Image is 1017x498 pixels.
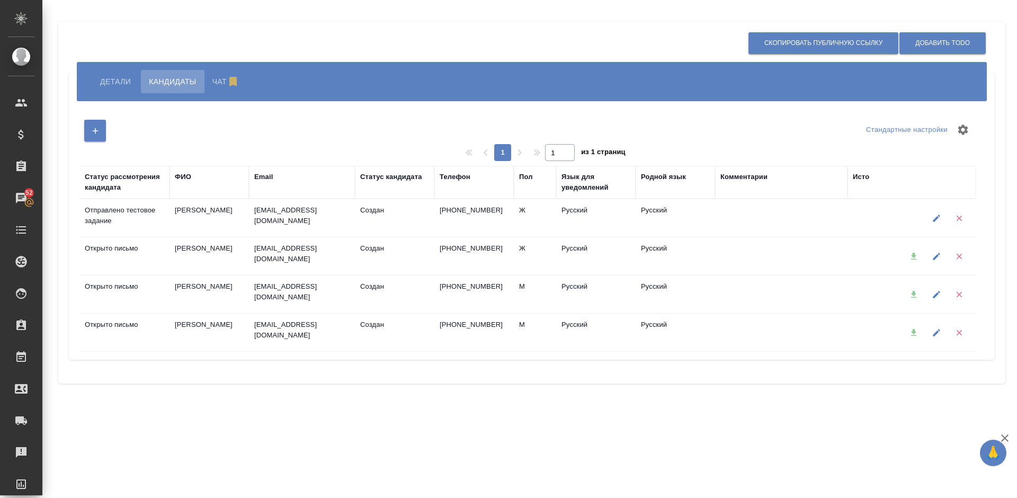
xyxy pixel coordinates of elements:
td: [PERSON_NAME] [169,314,249,351]
span: Создан [360,244,384,252]
span: 52 [19,188,39,198]
span: из 1 страниц [581,146,626,161]
span: Создан [360,282,384,290]
p: [EMAIL_ADDRESS][DOMAIN_NAME] [254,319,350,341]
td: М [514,314,556,351]
span: Русский [641,244,667,252]
td: Открыто письмо [79,276,169,313]
td: Ж [514,238,556,275]
span: Чат [212,75,242,88]
td: Русский [556,200,636,237]
button: Скопировать публичную ссылку [748,32,898,54]
span: Русский [641,321,667,328]
span: Настроить таблицу [950,117,976,143]
svg: Отписаться [227,75,239,88]
span: Создан [360,321,384,328]
button: Добавить ToDo [899,32,986,54]
button: Редактировать [925,322,947,343]
a: 52 [3,185,40,211]
div: split button [863,122,950,138]
div: Статус рассмотрения кандидата [85,172,164,193]
button: Удалить [948,283,970,305]
span: Создан [360,206,384,214]
button: Удалить [948,322,970,343]
span: 🙏 [984,442,1002,464]
td: Русский [556,314,636,351]
span: Скопировать публичную ссылку [764,39,882,48]
td: Открыто письмо [79,238,169,275]
div: Email [254,172,273,182]
span: Добавить ToDo [915,39,970,48]
td: [PERSON_NAME] [169,200,249,237]
button: Редактировать [925,207,947,229]
p: [EMAIL_ADDRESS][DOMAIN_NAME] [254,205,350,226]
p: [EMAIL_ADDRESS][DOMAIN_NAME] [254,281,350,303]
button: Удалить [948,207,970,229]
td: [PERSON_NAME] [169,238,249,275]
td: Ж [514,200,556,237]
td: [PERSON_NAME] [169,276,249,313]
span: [PHONE_NUMBER] [440,206,503,214]
div: Язык для уведомлений [561,172,630,193]
div: ФИО [175,172,191,182]
td: М [514,276,556,313]
span: [PHONE_NUMBER] [440,244,503,252]
button: 🙏 [980,440,1006,466]
td: Русский [556,238,636,275]
div: Родной язык [641,172,686,182]
span: Русский [641,206,667,214]
div: История отклика [853,172,912,182]
span: [PHONE_NUMBER] [440,321,503,328]
div: Пол [519,172,533,182]
div: Комментарии [720,172,768,182]
button: Редактировать [925,283,947,305]
td: Русский [556,276,636,313]
button: Удалить [948,245,970,267]
span: Кандидаты [149,75,196,88]
button: Редактировать [925,245,947,267]
td: Открыто письмо [79,314,169,351]
span: [PHONE_NUMBER] [440,282,503,290]
div: Статус кандидата [360,172,422,182]
span: Детали [100,75,131,88]
div: Телефон [440,172,470,182]
p: [EMAIL_ADDRESS][DOMAIN_NAME] [254,243,350,264]
td: Отправлено тестовое задание [79,200,169,237]
span: Русский [641,282,667,290]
